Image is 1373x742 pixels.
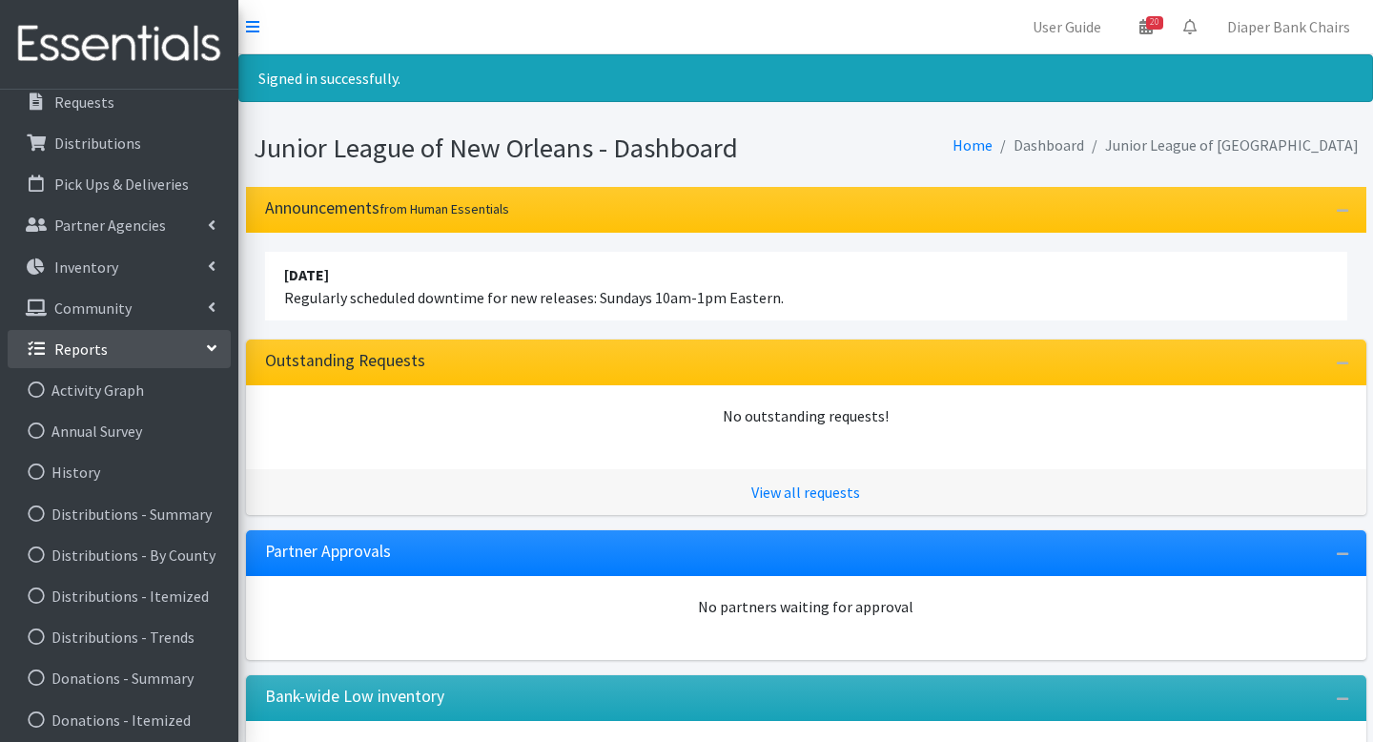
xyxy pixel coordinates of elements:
h3: Outstanding Requests [265,351,425,371]
a: Distributions - By County [8,536,231,574]
a: Distributions - Summary [8,495,231,533]
a: Partner Agencies [8,206,231,244]
p: Reports [54,340,108,359]
div: No partners waiting for approval [265,595,1347,618]
p: Inventory [54,258,118,277]
a: Pick Ups & Deliveries [8,165,231,203]
a: Distributions - Itemized [8,577,231,615]
a: Annual Survey [8,412,231,450]
a: User Guide [1017,8,1117,46]
p: Community [54,299,132,318]
a: Activity Graph [8,371,231,409]
a: Distributions - Trends [8,618,231,656]
li: Regularly scheduled downtime for new releases: Sundays 10am-1pm Eastern. [265,252,1347,320]
div: Signed in successfully. [238,54,1373,102]
li: Junior League of [GEOGRAPHIC_DATA] [1084,132,1359,159]
span: 20 [1146,16,1163,30]
p: Distributions [54,134,141,153]
h3: Bank-wide Low inventory [265,687,444,707]
h3: Announcements [265,198,509,218]
h1: Junior League of New Orleans - Dashboard [254,132,799,165]
a: Community [8,289,231,327]
li: Dashboard [993,132,1084,159]
h3: Partner Approvals [265,542,391,562]
p: Partner Agencies [54,216,166,235]
a: View all requests [751,483,860,502]
small: from Human Essentials [379,200,509,217]
p: Pick Ups & Deliveries [54,175,189,194]
a: Requests [8,83,231,121]
a: Distributions [8,124,231,162]
a: History [8,453,231,491]
a: Donations - Summary [8,659,231,697]
strong: [DATE] [284,265,329,284]
div: No outstanding requests! [265,404,1347,427]
a: Home [953,135,993,155]
a: Donations - Itemized [8,701,231,739]
a: 20 [1124,8,1168,46]
img: HumanEssentials [8,12,231,76]
a: Diaper Bank Chairs [1212,8,1365,46]
a: Reports [8,330,231,368]
p: Requests [54,93,114,112]
a: Inventory [8,248,231,286]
